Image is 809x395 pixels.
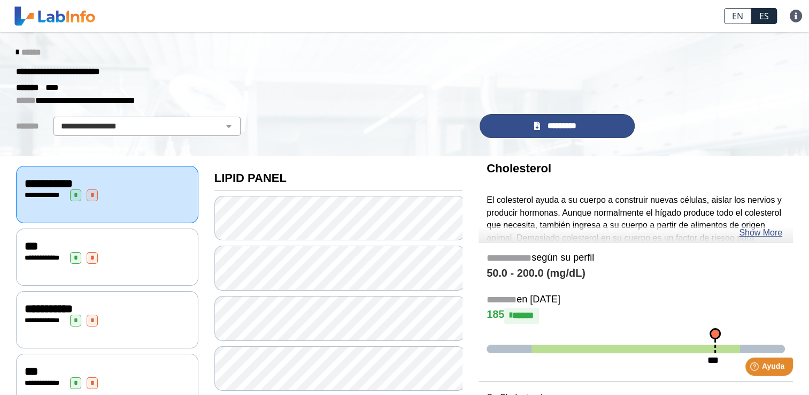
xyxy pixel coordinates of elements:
[714,353,797,383] iframe: Help widget launcher
[739,226,782,239] a: Show More
[724,8,751,24] a: EN
[487,308,785,324] h4: 185
[214,171,287,185] b: LIPID PANEL
[487,267,785,280] h4: 50.0 - 200.0 (mg/dL)
[487,162,551,175] b: Cholesterol
[751,8,777,24] a: ES
[487,252,785,264] h5: según su perfil
[487,194,785,309] p: El colesterol ayuda a su cuerpo a construir nuevas células, aislar los nervios y producir hormona...
[487,294,785,306] h5: en [DATE]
